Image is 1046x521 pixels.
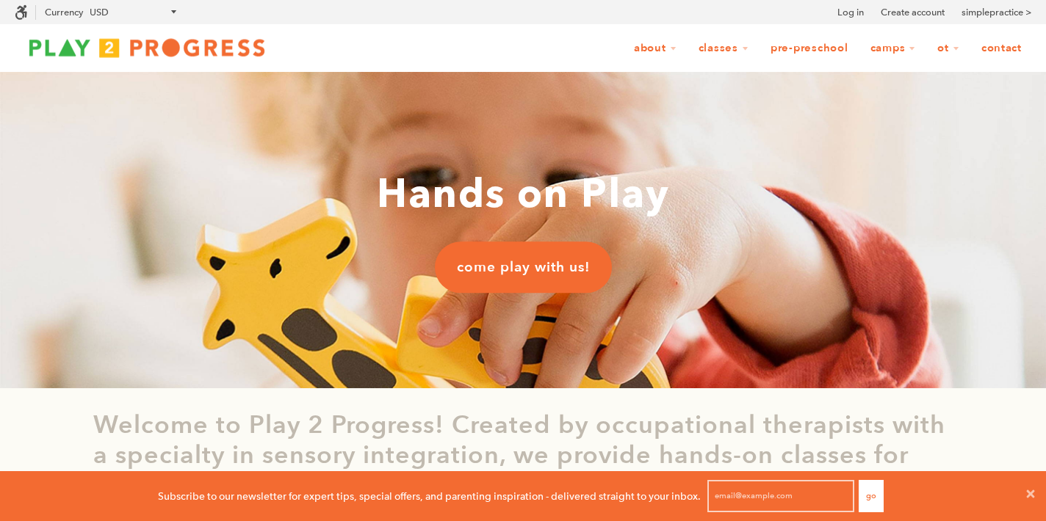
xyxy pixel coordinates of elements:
[837,5,864,20] a: Log in
[15,33,279,62] img: Play2Progress logo
[435,241,612,293] a: come play with us!
[457,258,590,277] span: come play with us!
[861,34,926,62] a: Camps
[45,7,83,18] label: Currency
[761,34,858,62] a: Pre-Preschool
[707,480,854,512] input: email@example.com
[928,34,969,62] a: OT
[624,34,686,62] a: About
[972,34,1031,62] a: Contact
[881,5,945,20] a: Create account
[859,480,884,512] button: Go
[158,488,701,504] p: Subscribe to our newsletter for expert tips, special offers, and parenting inspiration - delivere...
[689,34,758,62] a: Classes
[962,5,1031,20] a: simplepractice >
